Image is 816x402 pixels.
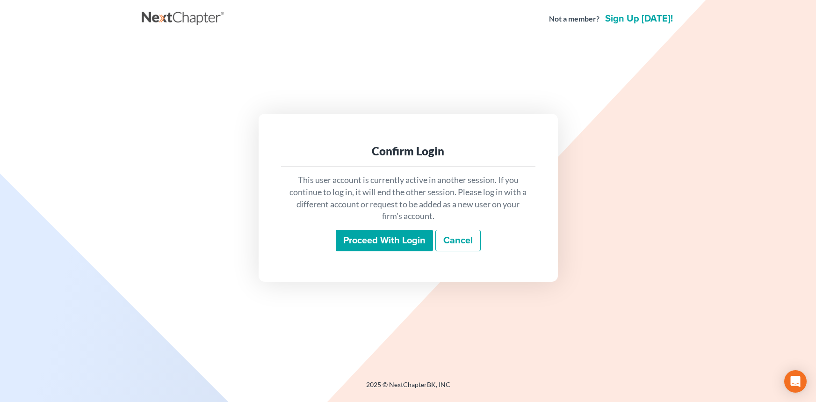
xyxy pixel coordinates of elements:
[289,174,528,222] p: This user account is currently active in another session. If you continue to log in, it will end ...
[784,370,807,393] div: Open Intercom Messenger
[289,144,528,159] div: Confirm Login
[336,230,433,251] input: Proceed with login
[435,230,481,251] a: Cancel
[142,380,675,397] div: 2025 © NextChapterBK, INC
[603,14,675,23] a: Sign up [DATE]!
[549,14,599,24] strong: Not a member?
